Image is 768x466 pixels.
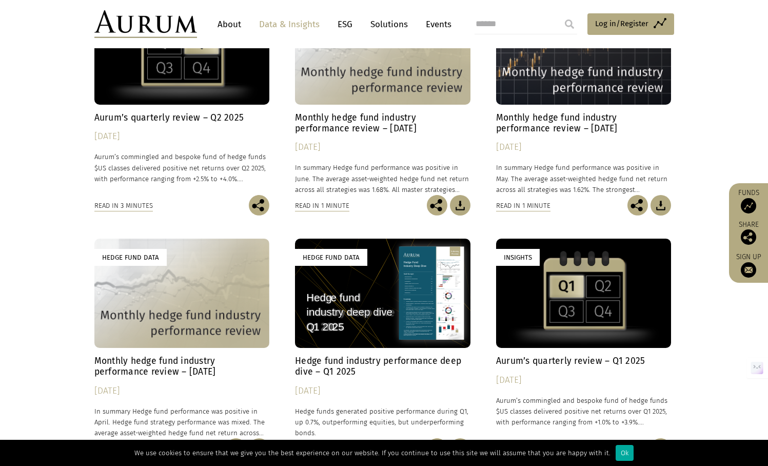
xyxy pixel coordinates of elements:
[496,395,672,428] p: Aurum’s commingled and bespoke fund of hedge funds $US classes delivered positive net returns ove...
[496,200,550,211] div: Read in 1 minute
[94,239,270,438] a: Hedge Fund Data Monthly hedge fund industry performance review – [DATE] [DATE] In summary Hedge f...
[295,249,367,266] div: Hedge Fund Data
[627,195,648,216] img: Share this post
[427,195,447,216] img: Share this post
[249,195,269,216] img: Share this post
[651,438,671,459] img: Share this post
[496,162,672,195] p: In summary Hedge fund performance was positive in May. The average asset-weighted hedge fund net ...
[295,239,470,438] a: Hedge Fund Data Hedge fund industry performance deep dive – Q1 2025 [DATE] Hedge funds generated ...
[94,249,167,266] div: Hedge Fund Data
[741,229,756,245] img: Share this post
[94,356,270,377] h4: Monthly hedge fund industry performance review – [DATE]
[295,200,349,211] div: Read in 1 minute
[734,253,763,278] a: Sign up
[295,162,470,195] p: In summary Hedge fund performance was positive in June. The average asset-weighted hedge fund net...
[427,438,447,459] img: Share this post
[450,195,470,216] img: Download Article
[496,373,672,387] div: [DATE]
[295,356,470,377] h4: Hedge fund industry performance deep dive – Q1 2025
[421,15,451,34] a: Events
[587,13,674,35] a: Log in/Register
[94,151,270,184] p: Aurum’s commingled and bespoke fund of hedge funds $US classes delivered positive net returns ove...
[295,384,470,398] div: [DATE]
[496,140,672,154] div: [DATE]
[295,112,470,134] h4: Monthly hedge fund industry performance review – [DATE]
[94,112,270,123] h4: Aurum’s quarterly review – Q2 2025
[295,140,470,154] div: [DATE]
[496,356,672,366] h4: Aurum’s quarterly review – Q1 2025
[212,15,246,34] a: About
[741,262,756,278] img: Sign up to our newsletter
[595,17,648,30] span: Log in/Register
[734,221,763,245] div: Share
[559,14,580,34] input: Submit
[254,15,325,34] a: Data & Insights
[496,239,672,438] a: Insights Aurum’s quarterly review – Q1 2025 [DATE] Aurum’s commingled and bespoke fund of hedge f...
[94,406,270,438] p: In summary Hedge fund performance was positive in April. Hedge fund strategy performance was mixe...
[94,384,270,398] div: [DATE]
[94,10,197,38] img: Aurum
[226,438,246,459] img: Share this post
[332,15,358,34] a: ESG
[94,200,153,211] div: Read in 3 minutes
[450,438,470,459] img: Download Article
[295,406,470,438] p: Hedge funds generated positive performance during Q1, up 0.7%, outperforming equities, but underp...
[651,195,671,216] img: Download Article
[496,249,540,266] div: Insights
[365,15,413,34] a: Solutions
[249,438,269,459] img: Download Article
[94,129,270,144] div: [DATE]
[616,445,634,461] div: Ok
[496,112,672,134] h4: Monthly hedge fund industry performance review – [DATE]
[734,188,763,213] a: Funds
[741,198,756,213] img: Access Funds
